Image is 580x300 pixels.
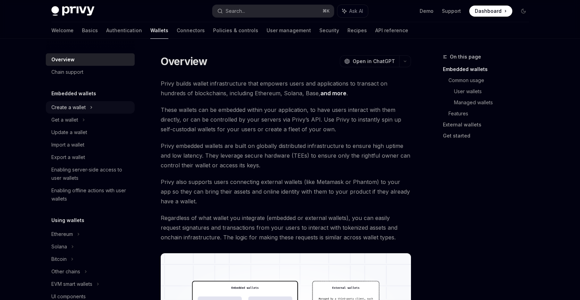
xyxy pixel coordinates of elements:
[51,89,96,98] h5: Embedded wallets
[51,141,84,149] div: Import a wallet
[51,255,67,263] div: Bitcoin
[51,166,131,182] div: Enabling server-side access to user wallets
[51,230,73,238] div: Ethereum
[51,242,67,251] div: Solana
[442,8,461,15] a: Support
[46,139,135,151] a: Import a wallet
[51,128,87,136] div: Update a wallet
[51,116,78,124] div: Get a wallet
[349,8,363,15] span: Ask AI
[161,213,411,242] span: Regardless of what wallet you integrate (embedded or external wallets), you can easily request si...
[51,6,94,16] img: dark logo
[51,267,80,276] div: Other chains
[454,97,535,108] a: Managed wallets
[340,55,399,67] button: Open in ChatGPT
[454,86,535,97] a: User wallets
[161,105,411,134] span: These wallets can be embedded within your application, to have users interact with them directly,...
[82,22,98,39] a: Basics
[337,5,368,17] button: Ask AI
[51,22,74,39] a: Welcome
[320,90,346,97] a: and more
[51,216,84,224] h5: Using wallets
[46,164,135,184] a: Enabling server-side access to user wallets
[150,22,168,39] a: Wallets
[443,130,535,141] a: Get started
[161,79,411,98] span: Privy builds wallet infrastructure that empowers users and applications to transact on hundreds o...
[51,103,86,112] div: Create a wallet
[46,126,135,139] a: Update a wallet
[267,22,311,39] a: User management
[46,184,135,205] a: Enabling offline actions with user wallets
[353,58,395,65] span: Open in ChatGPT
[213,22,258,39] a: Policies & controls
[212,5,334,17] button: Search...⌘K
[347,22,367,39] a: Recipes
[106,22,142,39] a: Authentication
[161,177,411,206] span: Privy also supports users connecting external wallets (like Metamask or Phantom) to your app so t...
[322,8,330,14] span: ⌘ K
[450,53,481,61] span: On this page
[319,22,339,39] a: Security
[475,8,502,15] span: Dashboard
[51,55,75,64] div: Overview
[448,75,535,86] a: Common usage
[51,186,131,203] div: Enabling offline actions with user wallets
[226,7,245,15] div: Search...
[161,55,208,68] h1: Overview
[469,6,512,17] a: Dashboard
[177,22,205,39] a: Connectors
[51,280,92,288] div: EVM smart wallets
[518,6,529,17] button: Toggle dark mode
[46,53,135,66] a: Overview
[51,153,85,161] div: Export a wallet
[375,22,408,39] a: API reference
[448,108,535,119] a: Features
[161,141,411,170] span: Privy embedded wallets are built on globally distributed infrastructure to ensure high uptime and...
[46,151,135,164] a: Export a wallet
[46,66,135,78] a: Chain support
[51,68,83,76] div: Chain support
[443,119,535,130] a: External wallets
[420,8,434,15] a: Demo
[443,64,535,75] a: Embedded wallets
